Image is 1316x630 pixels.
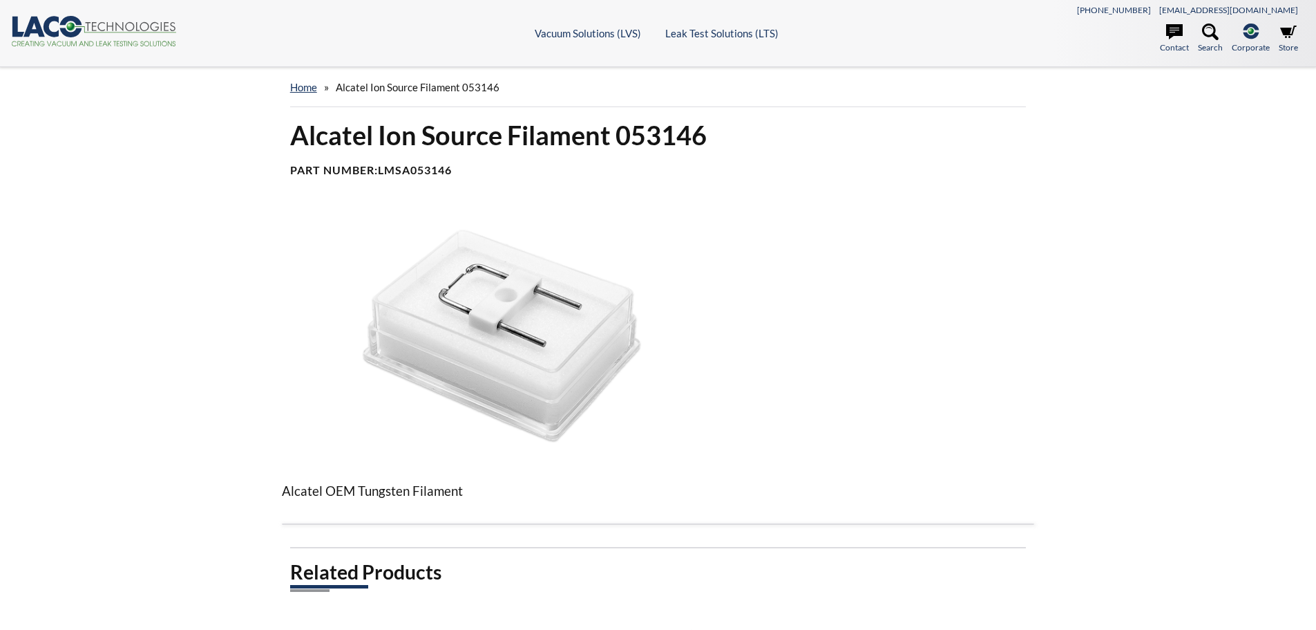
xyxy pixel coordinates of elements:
[282,211,723,458] img: Alcatel Ion Source Filament 053146
[290,163,1027,178] h4: Part Number:
[290,81,317,93] a: home
[290,118,1027,152] h1: Alcatel Ion Source Filament 053146
[665,27,779,39] a: Leak Test Solutions (LTS)
[378,163,452,176] b: LMSA053146
[336,81,499,93] span: Alcatel Ion Source Filament 053146
[1198,24,1223,54] a: Search
[1232,41,1270,54] span: Corporate
[1077,5,1151,15] a: [PHONE_NUMBER]
[290,68,1027,107] div: »
[1159,5,1298,15] a: [EMAIL_ADDRESS][DOMAIN_NAME]
[1160,24,1189,54] a: Contact
[535,27,641,39] a: Vacuum Solutions (LVS)
[282,481,1035,501] p: Alcatel OEM Tungsten Filament
[290,559,1027,585] h2: Related Products
[1279,24,1298,54] a: Store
